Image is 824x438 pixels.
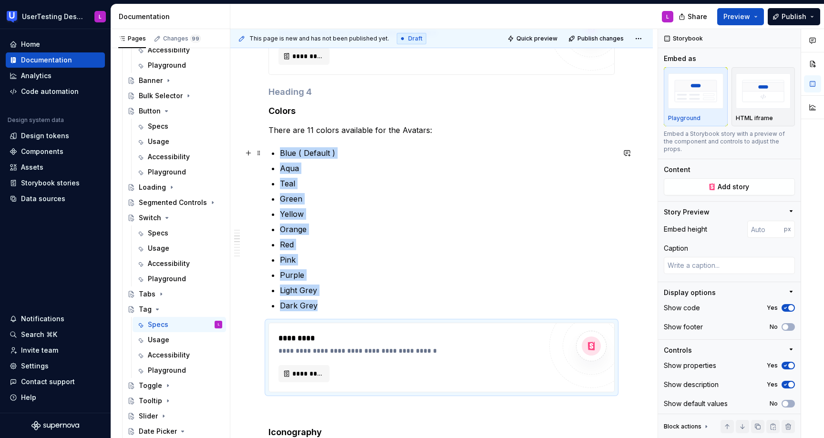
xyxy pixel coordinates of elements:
a: Segmented Controls [124,195,226,210]
a: Home [6,37,105,52]
div: Display options [664,288,716,297]
a: Playground [133,363,226,378]
button: Share [674,8,713,25]
button: placeholderPlayground [664,67,728,126]
a: Accessibility [133,347,226,363]
p: Aqua [280,163,615,174]
div: Caption [664,244,688,253]
div: Playground [148,274,186,284]
span: Publish changes [577,35,624,42]
div: Show code [664,303,700,313]
a: Accessibility [133,42,226,58]
a: Components [6,144,105,159]
div: Invite team [21,346,58,355]
div: Embed a Storybook story with a preview of the component and controls to adjust the props. [664,130,795,153]
button: Publish changes [566,32,628,45]
a: Specs [133,119,226,134]
button: Publish [768,8,820,25]
p: HTML iframe [736,114,773,122]
div: Search ⌘K [21,330,57,339]
a: Banner [124,73,226,88]
a: Accessibility [133,149,226,164]
div: Bulk Selector [139,91,183,101]
p: Pink [280,254,615,265]
div: Design tokens [21,131,69,141]
a: Supernova Logo [31,421,79,430]
div: Home [21,40,40,49]
p: Orange [280,224,615,235]
div: Changes [163,35,201,42]
p: There are 11 colors available for the Avatars: [268,124,615,136]
a: Playground [133,271,226,286]
a: Usage [133,332,226,347]
div: Storybook stories [21,178,80,188]
button: Display options [664,288,795,297]
label: Yes [767,304,778,312]
a: Playground [133,58,226,73]
div: Content [664,165,690,174]
div: Button [139,106,161,116]
a: Bulk Selector [124,88,226,103]
div: Analytics [21,71,51,81]
a: Invite team [6,343,105,358]
p: Playground [668,114,700,122]
div: Slider [139,411,158,421]
span: Preview [723,12,750,21]
button: Quick preview [505,32,562,45]
a: Accessibility [133,256,226,271]
a: Documentation [6,52,105,68]
div: Show footer [664,322,703,332]
a: Tabs [124,286,226,302]
div: Design system data [8,116,64,124]
div: L [666,13,669,20]
a: Switch [124,210,226,225]
button: Preview [717,8,764,25]
div: Specs [148,228,168,238]
p: Blue ( Default ) [280,147,615,159]
div: Data sources [21,194,65,204]
img: 41adf70f-fc1c-4662-8e2d-d2ab9c673b1b.png [7,11,18,22]
span: Share [688,12,707,21]
div: Usage [148,335,169,345]
div: Date Picker [139,427,177,436]
div: Show properties [664,361,716,370]
div: Banner [139,76,163,85]
button: Contact support [6,374,105,389]
label: Yes [767,381,778,388]
div: Playground [148,366,186,375]
div: Tabs [139,289,155,299]
span: This page is new and has not been published yet. [249,35,389,42]
a: Assets [6,160,105,175]
p: Red [280,239,615,250]
div: L [218,320,219,329]
button: UserTesting Design SystemL [2,6,109,27]
h4: Colors [268,105,615,117]
div: L [99,13,102,20]
div: Documentation [21,55,72,65]
div: Specs [148,122,168,131]
div: Toggle [139,381,162,390]
span: Draft [408,35,422,42]
label: No [770,400,778,407]
a: Data sources [6,191,105,206]
a: SpecsL [133,317,226,332]
div: Accessibility [148,259,190,268]
p: Green [280,193,615,204]
div: Embed as [664,54,696,63]
div: Segmented Controls [139,198,207,207]
div: Switch [139,213,161,223]
a: Code automation [6,84,105,99]
a: Loading [124,180,226,195]
span: Quick preview [516,35,557,42]
a: Specs [133,225,226,241]
button: Controls [664,346,795,355]
div: Pages [118,35,146,42]
div: Playground [148,167,186,177]
p: Dark Grey [280,300,615,311]
a: Slider [124,408,226,424]
div: Show default values [664,399,728,408]
div: Settings [21,361,49,371]
div: Accessibility [148,350,190,360]
p: px [784,225,791,233]
a: Usage [133,241,226,256]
